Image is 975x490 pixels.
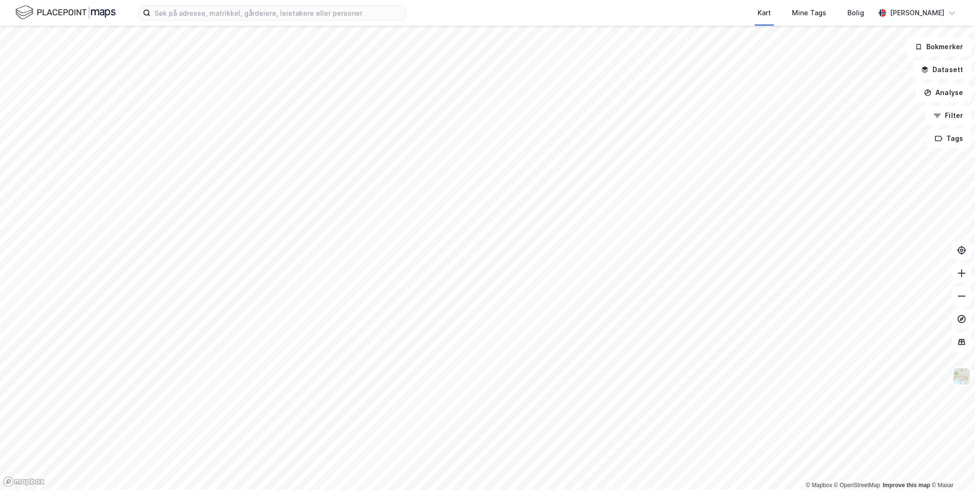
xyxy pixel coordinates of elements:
[792,7,826,19] div: Mine Tags
[758,7,771,19] div: Kart
[151,6,406,20] input: Søk på adresse, matrikkel, gårdeiere, leietakere eller personer
[15,4,116,21] img: logo.f888ab2527a4732fd821a326f86c7f29.svg
[847,7,864,19] div: Bolig
[890,7,944,19] div: [PERSON_NAME]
